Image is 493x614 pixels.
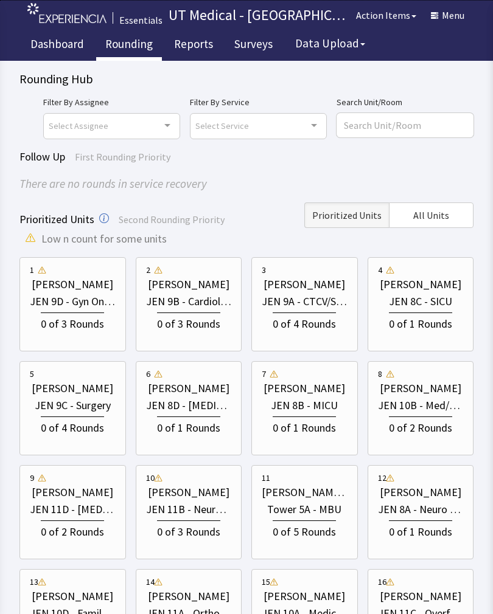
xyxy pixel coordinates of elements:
a: Reports [165,30,222,61]
button: Data Upload [288,32,372,55]
div: 7 [262,368,266,380]
a: Dashboard [21,30,93,61]
a: Surveys [225,30,282,61]
div: 10 [146,472,155,484]
div: JEN 11D - [MEDICAL_DATA] [30,501,116,518]
div: 2 [146,264,150,276]
div: [PERSON_NAME] [32,380,113,397]
div: Tower 5A - MBU [267,501,341,518]
div: 4 [378,264,382,276]
div: [PERSON_NAME] [264,276,345,293]
span: Select Assignee [49,119,108,133]
div: 12 [378,472,386,484]
span: First Rounding Priority [75,151,170,163]
span: Second Rounding Priority [119,213,225,226]
div: Essentials [119,13,163,27]
span: Prioritized Units [312,208,382,222]
div: 0 of 3 Rounds [157,312,220,333]
button: Prioritized Units [304,202,389,228]
div: JEN 9D - Gyn Onco/Transplant [30,293,116,310]
button: All Units [389,202,474,228]
div: [PERSON_NAME] [32,276,113,293]
div: 0 of 1 Rounds [273,416,336,436]
div: [PERSON_NAME] [32,484,113,501]
label: Search Unit/Room [337,95,474,109]
div: [PERSON_NAME] Towers [262,484,348,501]
div: 0 of 1 Rounds [389,520,452,540]
div: 13 [30,576,38,588]
div: 0 of 5 Rounds [273,520,336,540]
div: 0 of 2 Rounds [389,416,452,436]
div: [PERSON_NAME] [32,588,113,605]
div: JEN 8D - [MEDICAL_DATA] [146,397,232,414]
label: Filter By Assignee [43,95,180,109]
button: Menu [424,3,472,27]
div: [PERSON_NAME] [148,380,229,397]
div: JEN 9A - CTCV/Surg [262,293,348,310]
div: JEN 8A - Neuro [MEDICAL_DATA] [378,501,464,518]
a: Rounding [96,30,162,61]
div: 14 [146,576,155,588]
div: There are no rounds in service recovery [19,175,474,193]
div: 1 [30,264,34,276]
div: [PERSON_NAME] [380,380,461,397]
div: 5 [30,368,34,380]
div: [PERSON_NAME] [264,588,345,605]
div: JEN 8C - SICU [389,293,452,310]
div: 0 of 2 Rounds [41,520,104,540]
div: 0 of 4 Rounds [273,312,336,333]
div: 0 of 3 Rounds [157,520,220,540]
div: 0 of 1 Rounds [157,416,220,436]
input: Search Unit/Room [337,113,474,137]
div: [PERSON_NAME] [148,588,229,605]
div: 9 [30,472,34,484]
div: 6 [146,368,150,380]
div: JEN 11B - Neuro/Neuro Surg [146,501,232,518]
div: [PERSON_NAME] [148,484,229,501]
span: Low n count for some units [41,230,167,247]
div: 11 [262,472,270,484]
div: 8 [378,368,382,380]
div: [PERSON_NAME] [380,276,461,293]
div: Follow Up [19,148,474,165]
div: JEN 10B - Med/Nephrology [378,397,464,414]
div: 3 [262,264,266,276]
div: 15 [262,576,270,588]
span: Select Service [195,119,249,133]
div: 0 of 1 Rounds [389,312,452,333]
div: 16 [378,576,386,588]
span: All Units [413,208,449,222]
div: 0 of 4 Rounds [41,416,104,436]
div: Rounding Hub [19,71,474,88]
div: 0 of 3 Rounds [41,312,104,333]
div: [PERSON_NAME] [264,380,345,397]
label: Filter By Service [190,95,327,109]
p: UT Medical - [GEOGRAPHIC_DATA][US_STATE] [169,5,349,25]
div: JEN 9C - Surgery [35,397,111,414]
img: experiencia_logo.png [27,3,107,23]
span: Prioritized Units [19,212,94,226]
div: [PERSON_NAME] [380,484,461,501]
button: Action Items [349,3,424,27]
div: JEN 9B - Cardiology [146,293,232,310]
div: [PERSON_NAME] [380,588,461,605]
div: JEN 8B - MICU [271,397,338,414]
div: [PERSON_NAME] [148,276,229,293]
